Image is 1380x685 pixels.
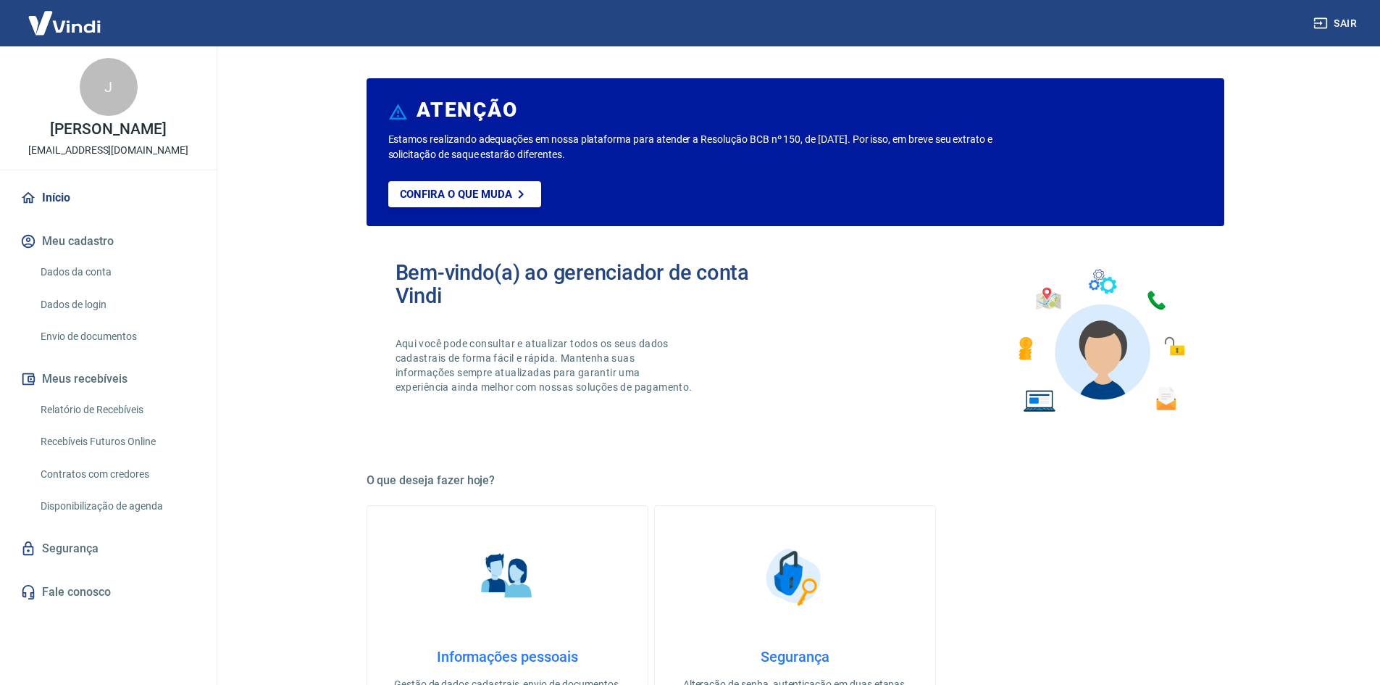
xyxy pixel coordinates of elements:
[396,261,795,307] h2: Bem-vindo(a) ao gerenciador de conta Vindi
[17,182,199,214] a: Início
[35,460,199,489] a: Contratos com credores
[417,103,517,117] h6: ATENÇÃO
[388,132,1040,162] p: Estamos realizando adequações em nossa plataforma para atender a Resolução BCB nº 150, de [DATE]....
[400,188,512,201] p: Confira o que muda
[35,257,199,287] a: Dados da conta
[80,58,138,116] div: J
[17,363,199,395] button: Meus recebíveis
[17,576,199,608] a: Fale conosco
[35,322,199,352] a: Envio de documentos
[390,648,624,665] h4: Informações pessoais
[35,395,199,425] a: Relatório de Recebíveis
[17,225,199,257] button: Meu cadastro
[1310,10,1363,37] button: Sair
[17,533,199,565] a: Segurança
[678,648,912,665] h4: Segurança
[35,290,199,320] a: Dados de login
[28,143,188,158] p: [EMAIL_ADDRESS][DOMAIN_NAME]
[367,473,1224,488] h5: O que deseja fazer hoje?
[758,541,831,613] img: Segurança
[471,541,543,613] img: Informações pessoais
[1005,261,1195,421] img: Imagem de um avatar masculino com diversos icones exemplificando as funcionalidades do gerenciado...
[35,427,199,457] a: Recebíveis Futuros Online
[388,181,541,207] a: Confira o que muda
[35,491,199,521] a: Disponibilização de agenda
[396,336,695,394] p: Aqui você pode consultar e atualizar todos os seus dados cadastrais de forma fácil e rápida. Mant...
[17,1,112,45] img: Vindi
[50,122,166,137] p: [PERSON_NAME]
